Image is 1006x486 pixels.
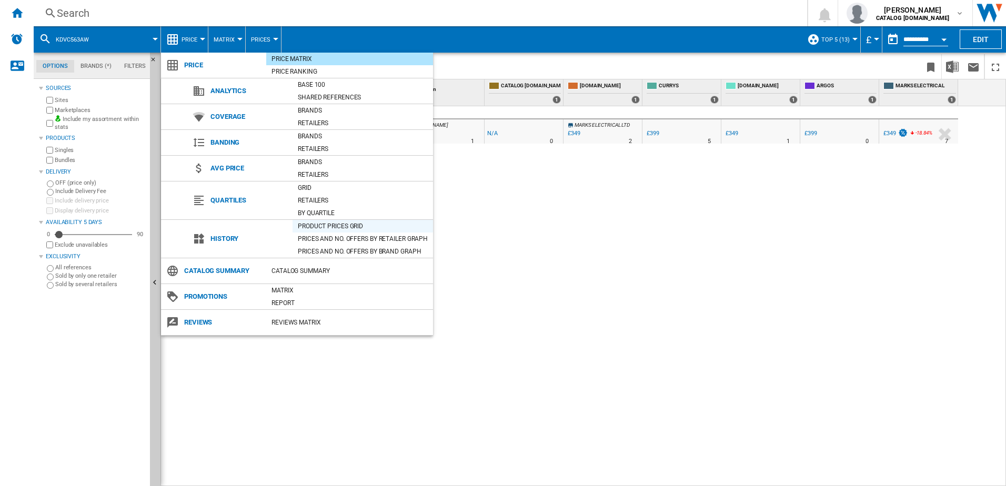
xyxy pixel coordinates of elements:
span: Banding [205,135,293,150]
span: Analytics [205,84,293,98]
div: Prices and No. offers by retailer graph [293,234,433,244]
div: Matrix [266,285,433,296]
div: Product prices grid [293,221,433,231]
span: Promotions [179,289,266,304]
div: Retailers [293,144,433,154]
div: Retailers [293,169,433,180]
div: Catalog Summary [266,266,433,276]
span: Catalog Summary [179,264,266,278]
div: Brands [293,157,433,167]
span: Reviews [179,315,266,330]
div: Brands [293,105,433,116]
span: Quartiles [205,193,293,208]
div: Prices and No. offers by brand graph [293,246,433,257]
span: Coverage [205,109,293,124]
div: By quartile [293,208,433,218]
div: Base 100 [293,79,433,90]
span: Avg price [205,161,293,176]
div: REVIEWS Matrix [266,317,433,328]
div: Retailers [293,118,433,128]
div: Brands [293,131,433,141]
div: Shared references [293,92,433,103]
div: Report [266,298,433,308]
div: Price Matrix [266,54,433,64]
span: History [205,231,293,246]
div: Price Ranking [266,66,433,77]
span: Price [179,58,266,73]
div: Grid [293,183,433,193]
div: Retailers [293,195,433,206]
